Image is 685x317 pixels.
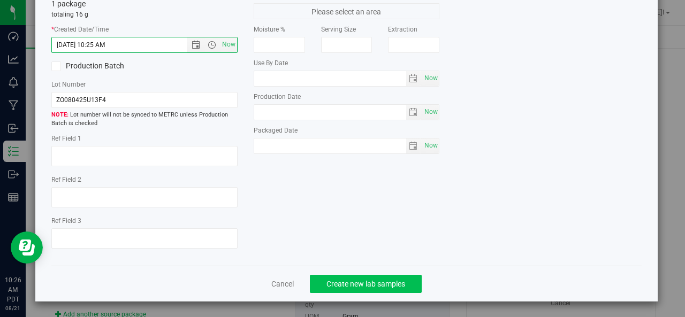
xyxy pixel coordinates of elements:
[51,10,238,19] p: totaling 16 g
[51,216,238,226] label: Ref Field 3
[406,71,422,86] span: select
[254,92,440,102] label: Production Date
[422,138,440,153] span: Set Current date
[321,25,372,34] label: Serving Size
[187,41,205,49] span: Open the date view
[310,275,422,293] button: Create new lab samples
[51,134,238,143] label: Ref Field 1
[219,37,238,52] span: Set Current date
[388,25,439,34] label: Extraction
[51,60,136,72] label: Production Batch
[326,280,405,288] span: Create new lab samples
[254,3,440,19] span: Please select an area
[254,25,305,34] label: Moisture %
[406,138,422,153] span: select
[422,104,440,120] span: Set Current date
[406,105,422,120] span: select
[421,105,439,120] span: select
[421,138,439,153] span: select
[421,71,439,86] span: select
[254,126,440,135] label: Packaged Date
[51,25,238,34] label: Created Date/Time
[51,175,238,184] label: Ref Field 2
[271,279,294,289] a: Cancel
[202,41,220,49] span: Open the time view
[422,71,440,86] span: Set Current date
[254,58,440,68] label: Use By Date
[51,111,238,128] span: Lot number will not be synced to METRC unless Production Batch is checked
[51,80,238,89] label: Lot Number
[11,231,43,264] iframe: Resource center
